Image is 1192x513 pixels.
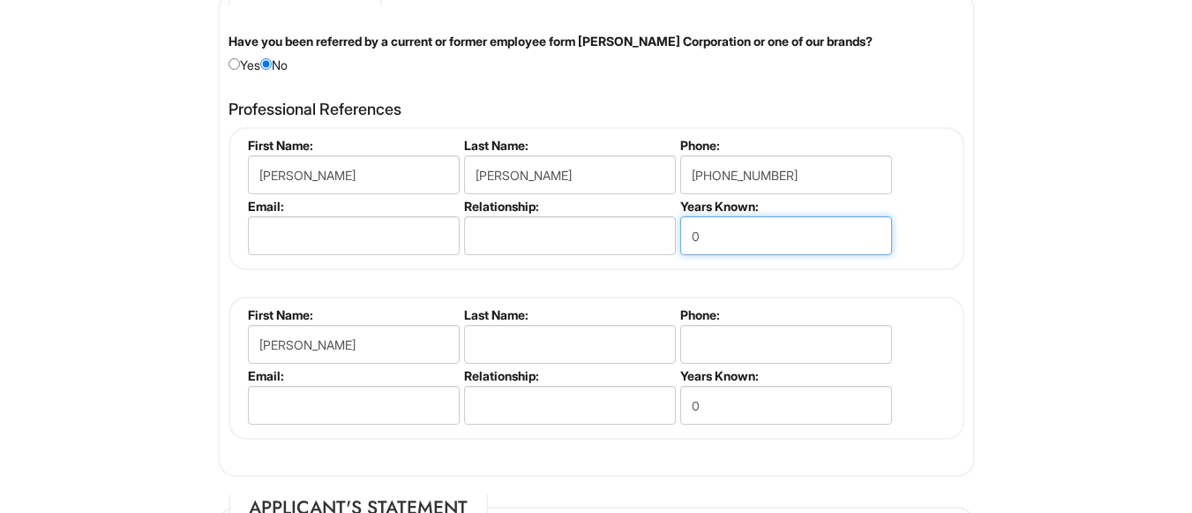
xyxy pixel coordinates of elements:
[680,199,889,214] label: Years Known:
[229,33,873,50] label: Have you been referred by a current or former employee form [PERSON_NAME] Corporation or one of o...
[248,199,457,214] label: Email:
[215,33,978,74] div: Yes No
[464,138,673,153] label: Last Name:
[464,368,673,383] label: Relationship:
[464,307,673,322] label: Last Name:
[680,138,889,153] label: Phone:
[680,368,889,383] label: Years Known:
[680,307,889,322] label: Phone:
[229,101,964,118] h4: Professional References
[248,368,457,383] label: Email:
[248,307,457,322] label: First Name:
[248,138,457,153] label: First Name:
[464,199,673,214] label: Relationship:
